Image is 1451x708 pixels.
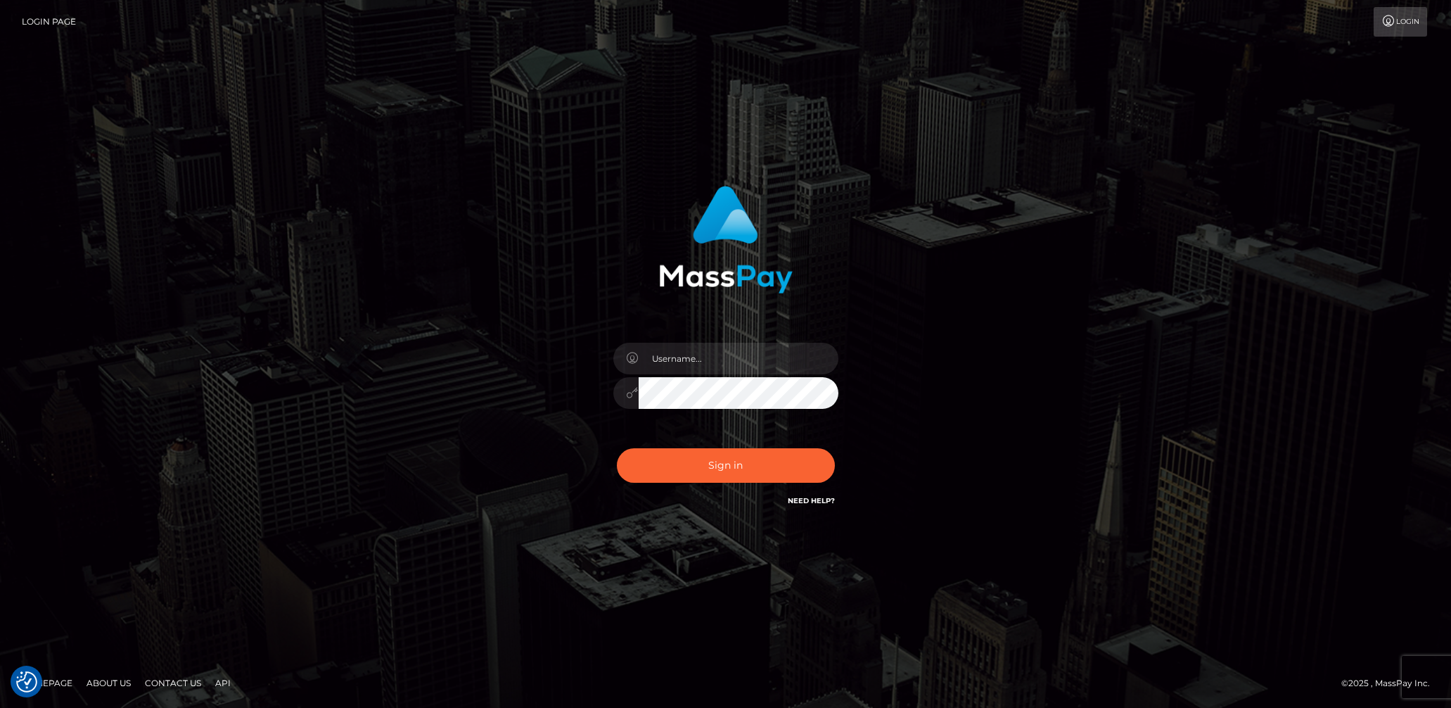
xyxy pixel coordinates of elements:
[22,7,76,37] a: Login Page
[15,672,78,694] a: Homepage
[639,343,838,374] input: Username...
[139,672,207,694] a: Contact Us
[81,672,136,694] a: About Us
[617,448,835,483] button: Sign in
[1374,7,1427,37] a: Login
[16,671,37,693] button: Consent Preferences
[210,672,236,694] a: API
[16,671,37,693] img: Revisit consent button
[788,496,835,505] a: Need Help?
[1341,676,1440,691] div: © 2025 , MassPay Inc.
[659,186,793,293] img: MassPay Login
